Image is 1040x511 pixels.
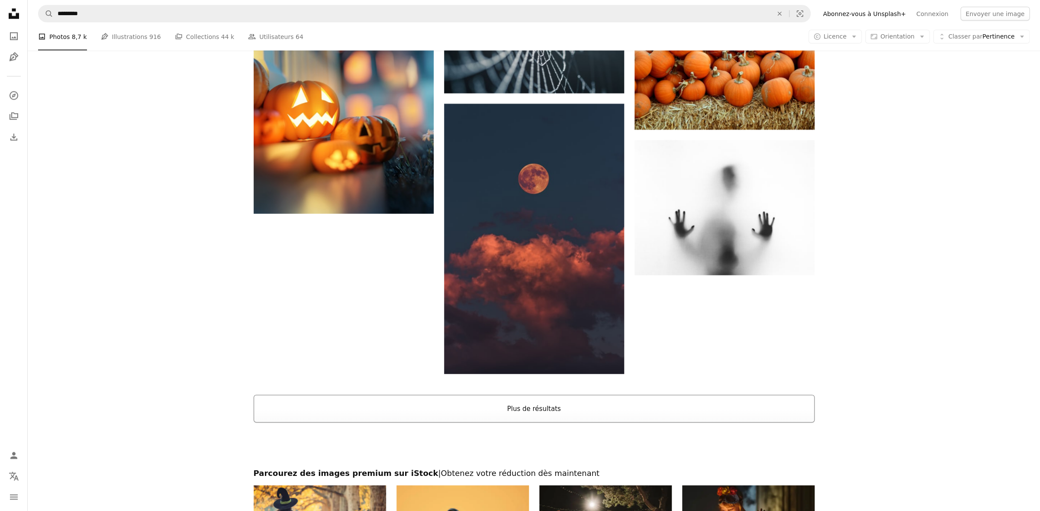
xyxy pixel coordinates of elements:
[933,29,1030,43] button: Classer parPertinence
[254,468,815,479] h2: Parcourez des images premium sur iStock
[865,29,930,43] button: Orientation
[634,204,815,211] a: Personne derrière une vitre antibrouillard
[948,32,982,39] span: Classer par
[438,469,599,478] span: | Obtenez votre réduction dès maintenant
[808,29,862,43] button: Licence
[911,7,953,21] a: Connexion
[5,5,23,24] a: Accueil — Unsplash
[149,32,161,41] span: 916
[254,88,434,96] a: Soirée d’Halloween citrouille lumineuse Jack O lanternes sur un porche. Illustration 3D
[254,395,815,423] button: Plus de résultats
[221,32,234,41] span: 44 k
[960,7,1030,21] button: Envoyer une image
[444,235,624,243] a: Pleine Lune et nuages
[5,488,23,506] button: Menu
[39,6,53,22] button: Rechercher sur Unsplash
[5,87,23,104] a: Explorer
[824,32,847,39] span: Licence
[444,104,624,374] img: Pleine Lune et nuages
[5,49,23,66] a: Illustrations
[5,129,23,146] a: Historique de téléchargement
[5,108,23,125] a: Collections
[948,32,1014,41] span: Pertinence
[5,447,23,464] a: Connexion / S’inscrire
[770,6,789,22] button: Effacer
[789,6,810,22] button: Recherche de visuels
[248,23,303,50] a: Utilisateurs 64
[634,140,815,275] img: Personne derrière une vitre antibrouillard
[38,5,811,23] form: Rechercher des visuels sur tout le site
[5,468,23,485] button: Langue
[296,32,303,41] span: 64
[634,61,815,69] a: tas de courge orange
[175,23,234,50] a: Collections 44 k
[634,1,815,130] img: tas de courge orange
[818,7,911,21] a: Abonnez-vous à Unsplash+
[880,32,914,39] span: Orientation
[101,23,161,50] a: Illustrations 916
[5,28,23,45] a: Photos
